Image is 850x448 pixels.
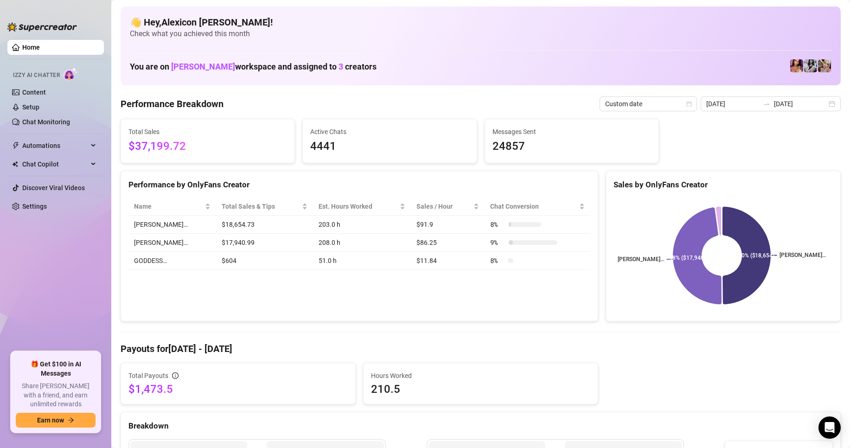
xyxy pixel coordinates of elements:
[492,138,651,155] span: 24857
[411,252,485,270] td: $11.84
[774,99,827,109] input: End date
[490,237,505,248] span: 9 %
[128,216,216,234] td: [PERSON_NAME]…
[686,101,692,107] span: calendar
[818,416,841,439] div: Open Intercom Messenger
[790,59,803,72] img: GODDESS
[614,179,833,191] div: Sales by OnlyFans Creator
[12,142,19,149] span: thunderbolt
[804,59,817,72] img: Sadie
[128,138,287,155] span: $37,199.72
[22,89,46,96] a: Content
[310,138,469,155] span: 4441
[22,157,88,172] span: Chat Copilot
[64,67,78,81] img: AI Chatter
[313,216,411,234] td: 203.0 h
[818,59,831,72] img: Anna
[313,234,411,252] td: 208.0 h
[128,371,168,381] span: Total Payouts
[490,219,505,230] span: 8 %
[319,201,398,211] div: Est. Hours Worked
[411,198,485,216] th: Sales / Hour
[130,16,831,29] h4: 👋 Hey, Alexicon [PERSON_NAME] !
[22,138,88,153] span: Automations
[222,201,300,211] span: Total Sales & Tips
[68,417,74,423] span: arrow-right
[16,413,96,428] button: Earn nowarrow-right
[172,372,179,379] span: info-circle
[310,127,469,137] span: Active Chats
[411,216,485,234] td: $91.9
[22,44,40,51] a: Home
[313,252,411,270] td: 51.0 h
[605,97,691,111] span: Custom date
[216,216,313,234] td: $18,654.73
[490,256,505,266] span: 8 %
[371,382,590,397] span: 210.5
[134,201,203,211] span: Name
[128,234,216,252] td: [PERSON_NAME]…
[22,118,70,126] a: Chat Monitoring
[763,100,770,108] span: to
[16,360,96,378] span: 🎁 Get $100 in AI Messages
[128,420,833,432] div: Breakdown
[130,62,377,72] h1: You are on workspace and assigned to creators
[128,382,348,397] span: $1,473.5
[130,29,831,39] span: Check what you achieved this month
[121,342,841,355] h4: Payouts for [DATE] - [DATE]
[121,97,224,110] h4: Performance Breakdown
[16,382,96,409] span: Share [PERSON_NAME] with a friend, and earn unlimited rewards
[13,71,60,80] span: Izzy AI Chatter
[128,198,216,216] th: Name
[216,234,313,252] td: $17,940.99
[339,62,343,71] span: 3
[780,252,826,259] text: [PERSON_NAME]…
[492,127,651,137] span: Messages Sent
[128,127,287,137] span: Total Sales
[371,371,590,381] span: Hours Worked
[490,201,577,211] span: Chat Conversion
[216,198,313,216] th: Total Sales & Tips
[22,103,39,111] a: Setup
[706,99,759,109] input: Start date
[12,161,18,167] img: Chat Copilot
[618,256,664,262] text: [PERSON_NAME]…
[37,416,64,424] span: Earn now
[763,100,770,108] span: swap-right
[128,252,216,270] td: GODDESS…
[485,198,590,216] th: Chat Conversion
[216,252,313,270] td: $604
[416,201,472,211] span: Sales / Hour
[7,22,77,32] img: logo-BBDzfeDw.svg
[22,203,47,210] a: Settings
[411,234,485,252] td: $86.25
[22,184,85,192] a: Discover Viral Videos
[171,62,235,71] span: [PERSON_NAME]
[128,179,590,191] div: Performance by OnlyFans Creator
